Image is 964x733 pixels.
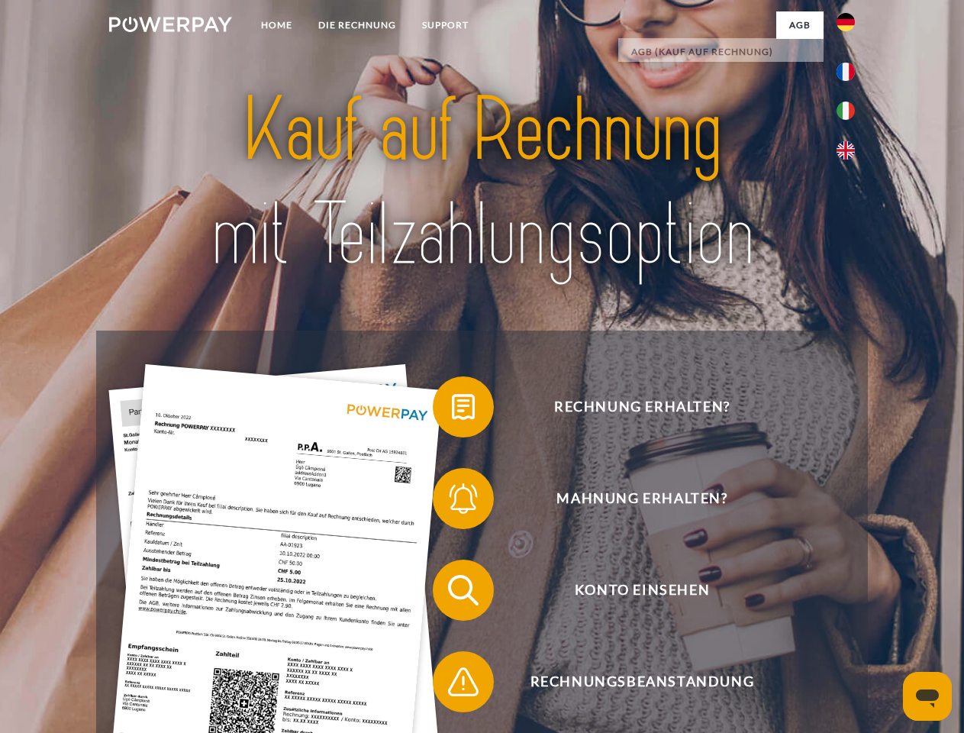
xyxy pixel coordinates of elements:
[837,102,855,120] img: it
[433,376,830,438] button: Rechnung erhalten?
[903,672,952,721] iframe: Schaltfläche zum Öffnen des Messaging-Fensters
[305,11,409,39] a: DIE RECHNUNG
[109,17,232,32] img: logo-powerpay-white.svg
[433,651,830,712] button: Rechnungsbeanstandung
[433,560,830,621] button: Konto einsehen
[444,663,482,701] img: qb_warning.svg
[776,11,824,39] a: agb
[433,468,830,529] button: Mahnung erhalten?
[837,63,855,81] img: fr
[444,388,482,426] img: qb_bill.svg
[146,73,818,292] img: title-powerpay_de.svg
[248,11,305,39] a: Home
[455,560,829,621] span: Konto einsehen
[837,141,855,160] img: en
[837,13,855,31] img: de
[444,571,482,609] img: qb_search.svg
[409,11,482,39] a: SUPPORT
[455,651,829,712] span: Rechnungsbeanstandung
[455,376,829,438] span: Rechnung erhalten?
[455,468,829,529] span: Mahnung erhalten?
[618,38,824,66] a: AGB (Kauf auf Rechnung)
[444,480,482,518] img: qb_bell.svg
